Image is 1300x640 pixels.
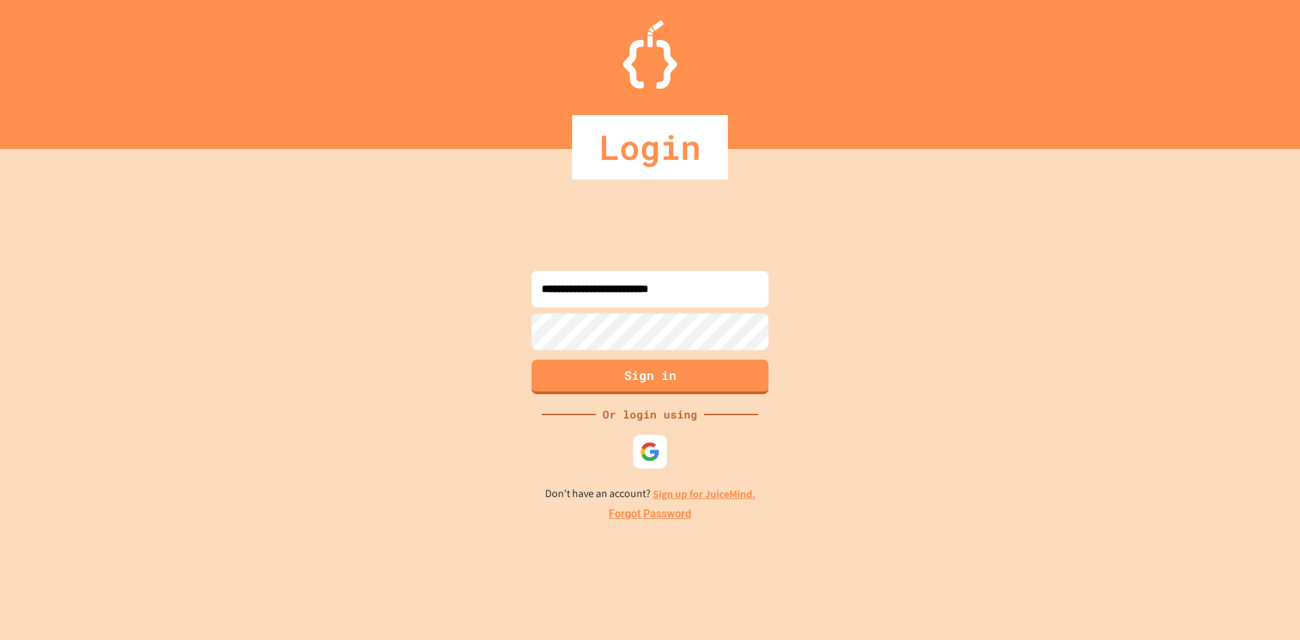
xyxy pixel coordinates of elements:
[596,406,704,423] div: Or login using
[532,360,768,394] button: Sign in
[640,442,660,462] img: google-icon.svg
[545,486,756,503] p: Don't have an account?
[572,115,728,179] div: Login
[609,506,691,522] a: Forgot Password
[623,20,677,89] img: Logo.svg
[653,487,756,501] a: Sign up for JuiceMind.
